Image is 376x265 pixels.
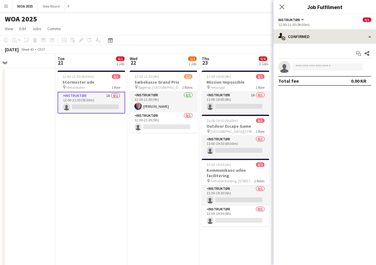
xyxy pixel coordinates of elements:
[202,206,269,226] app-card-role: Instruktør0/113:30-19:30 (6h)
[202,123,269,129] h3: Outdoor Escape Game
[58,92,125,113] app-card-role: Instruktør1A0/112:00-21:30 (9h30m)
[202,136,269,156] app-card-role: Instruktør0/113:00-19:30 (6h30m)
[138,85,182,90] span: Bøgehøj, [GEOGRAPHIC_DATA]
[58,71,125,113] app-job-card: 12:00-21:30 (9h30m)0/1Stormester ude Metalskolen1 RoleInstruktør1A0/112:00-21:30 (9h30m)
[58,56,65,61] span: Tue
[207,162,231,167] span: 13:30-19:30 (6h)
[256,162,264,167] span: 0/2
[134,74,159,79] span: 12:30-21:30 (9h)
[273,3,376,11] h3: Job Fulfilment
[256,118,264,123] span: 0/1
[112,74,120,79] span: 0/1
[210,129,256,134] span: [GEOGRAPHIC_DATA][STREET_ADDRESS][GEOGRAPHIC_DATA]
[30,25,44,33] a: Jobs
[58,79,125,85] h3: Stormester ude
[202,185,269,206] app-card-role: Instruktør0/113:30-19:30 (6h)
[2,25,16,33] a: View
[210,179,254,183] span: Comwell Kolding, [STREET_ADDRESS]
[19,26,26,31] span: Edit
[278,78,299,84] div: Total fee
[202,168,269,178] h3: Kommunikaos uden facilitering
[47,26,61,31] span: Comms
[45,25,63,33] a: Comms
[202,159,269,226] app-job-card: 13:30-19:30 (6h)0/2Kommunikaos uden facilitering Comwell Kolding, [STREET_ADDRESS]2 RolesInstrukt...
[130,92,197,112] app-card-role: Instruktør1/112:30-21:30 (9h)[PERSON_NAME]
[38,0,65,12] button: New Board
[188,62,196,66] div: 1 Job
[57,59,65,66] span: 21
[256,129,264,134] span: 1 Role
[37,47,45,52] div: CEST
[256,74,264,79] span: 0/1
[12,0,38,12] button: WOA 2025
[32,26,41,31] span: Jobs
[20,47,35,52] span: Week 43
[202,71,269,112] app-job-card: 11:00-19:00 (8h)0/1Mission Impossible Helsingør1 RoleInstruktør1A0/111:00-19:00 (8h)
[202,79,269,85] h3: Mission Impossible
[182,85,192,90] span: 2 Roles
[62,74,94,79] span: 12:00-21:30 (9h30m)
[5,26,13,31] span: View
[278,22,371,27] div: 12:00-21:30 (9h30m)
[116,56,125,61] span: 0/1
[5,46,19,53] div: [DATE]
[202,56,209,61] span: Thu
[210,85,225,90] span: Helsingør
[184,74,192,79] span: 1/2
[259,62,268,66] div: 3 Jobs
[201,59,209,66] span: 23
[207,74,231,79] span: 11:00-19:00 (8h)
[254,179,264,183] span: 2 Roles
[278,18,305,22] button: Instruktør
[202,115,269,156] app-job-card: 13:00-19:30 (6h30m)0/1Outdoor Escape Game [GEOGRAPHIC_DATA][STREET_ADDRESS][GEOGRAPHIC_DATA]1 Rol...
[202,92,269,112] app-card-role: Instruktør1A0/111:00-19:00 (8h)
[351,78,366,84] div: 0.00 KR
[130,71,197,133] app-job-card: 12:30-21:30 (9h)1/2Sæbekasse Grand Prix Bøgehøj, [GEOGRAPHIC_DATA]2 RolesInstruktør1/112:30-21:30...
[116,62,124,66] div: 1 Job
[130,56,137,61] span: Wed
[112,85,120,90] span: 1 Role
[259,56,267,61] span: 0/4
[130,79,197,85] h3: Sæbekasse Grand Prix
[363,18,371,22] span: 0/1
[5,14,37,24] h1: WOA 2025
[188,56,197,61] span: 1/2
[273,59,279,66] span: 24
[129,59,137,66] span: 22
[256,85,264,90] span: 1 Role
[273,29,376,44] div: Confirmed
[17,25,29,33] a: Edit
[130,112,197,133] app-card-role: Instruktør0/112:30-21:30 (9h)
[278,18,300,22] span: Instruktør
[66,85,85,90] span: Metalskolen
[207,118,238,123] span: 13:00-19:30 (6h30m)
